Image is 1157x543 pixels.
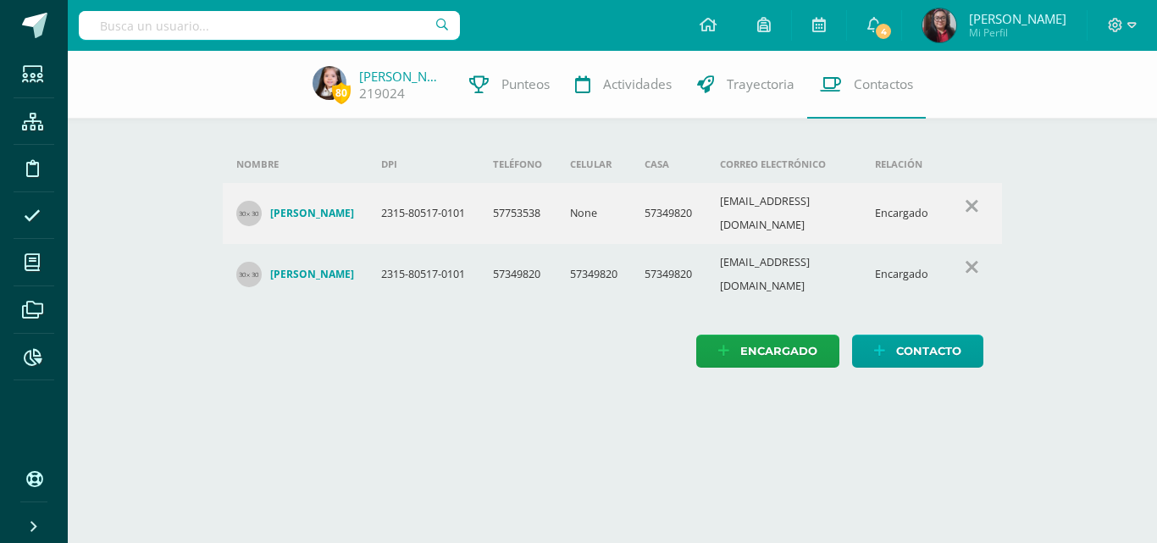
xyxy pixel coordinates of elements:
td: [EMAIL_ADDRESS][DOMAIN_NAME] [706,183,861,244]
th: Nombre [223,146,368,183]
td: 2315-80517-0101 [368,183,479,244]
a: Punteos [457,51,562,119]
th: Correo electrónico [706,146,861,183]
a: [PERSON_NAME] [359,68,444,85]
a: 219024 [359,85,405,103]
th: DPI [368,146,479,183]
td: 57349820 [631,183,706,244]
th: Casa [631,146,706,183]
span: Contacto [896,335,961,367]
a: Trayectoria [684,51,807,119]
span: Contactos [854,75,913,93]
span: 80 [332,82,351,103]
a: Encargado [696,335,839,368]
td: Encargado [861,244,943,305]
th: Relación [861,146,943,183]
img: 4f1d20c8bafb3cbeaa424ebc61ec86ed.png [922,8,956,42]
td: Encargado [861,183,943,244]
span: Trayectoria [727,75,794,93]
a: [PERSON_NAME] [236,262,355,287]
span: [PERSON_NAME] [969,10,1066,27]
td: 57349820 [631,244,706,305]
span: Punteos [501,75,550,93]
a: [PERSON_NAME] [236,201,355,226]
th: Celular [556,146,631,183]
input: Busca un usuario... [79,11,460,40]
img: 7e84e31852dc4f8afcc2ec1c731d0f22.png [313,66,346,100]
td: 57753538 [479,183,556,244]
td: [EMAIL_ADDRESS][DOMAIN_NAME] [706,244,861,305]
img: 30x30 [236,262,262,287]
span: Actividades [603,75,672,93]
a: Actividades [562,51,684,119]
td: 57349820 [556,244,631,305]
td: None [556,183,631,244]
span: Mi Perfil [969,25,1066,40]
a: Contactos [807,51,926,119]
a: Contacto [852,335,983,368]
th: Teléfono [479,146,556,183]
span: Encargado [740,335,817,367]
span: 4 [874,22,893,41]
h4: [PERSON_NAME] [270,207,354,220]
h4: [PERSON_NAME] [270,268,354,281]
td: 57349820 [479,244,556,305]
img: 30x30 [236,201,262,226]
td: 2315-80517-0101 [368,244,479,305]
